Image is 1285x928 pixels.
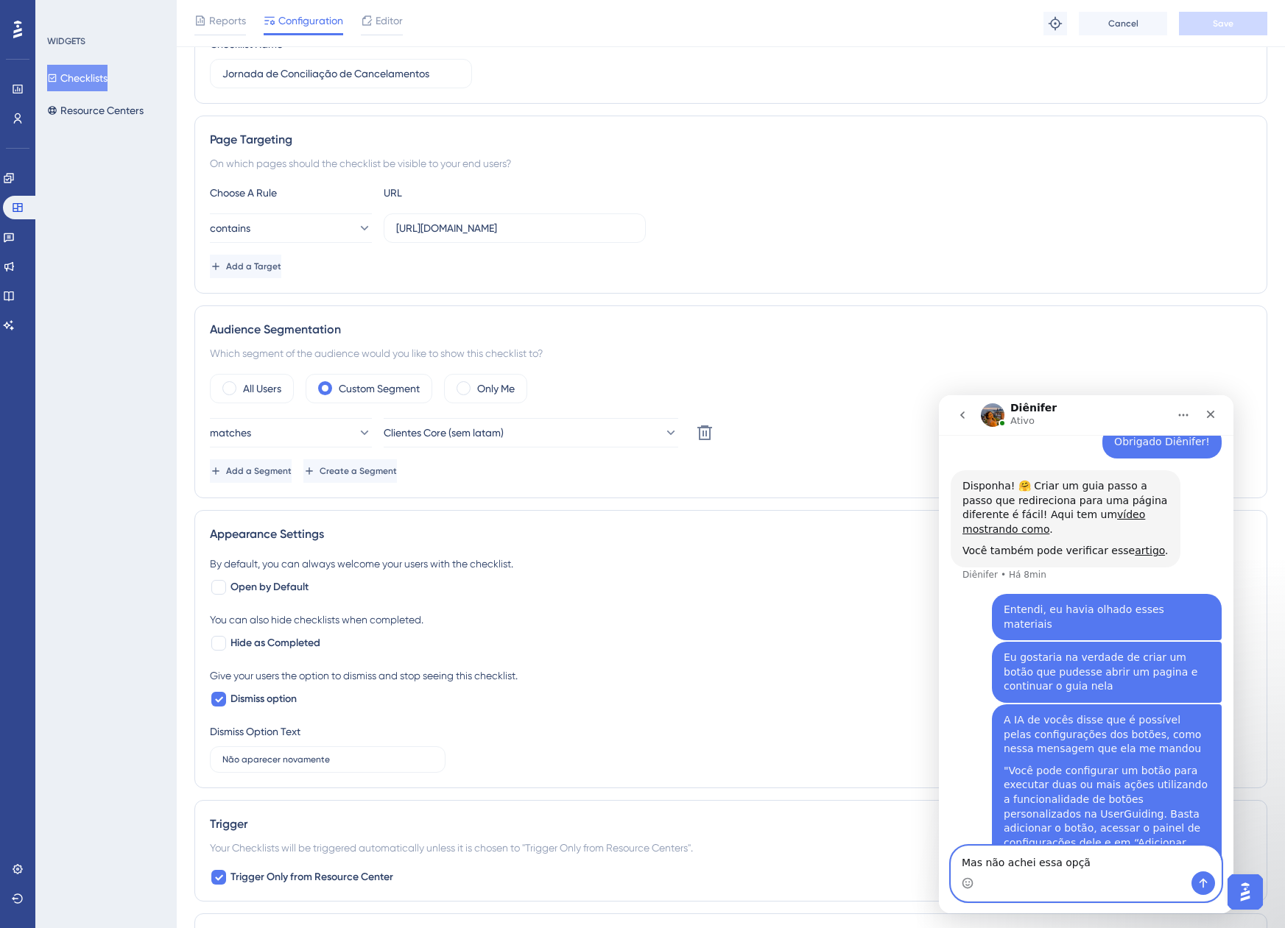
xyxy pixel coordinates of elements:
span: contains [210,219,250,237]
div: You can also hide checklists when completed. [210,611,1252,628]
label: Only Me [477,380,515,397]
label: All Users [243,380,281,397]
button: Create a Segment [303,459,397,483]
div: By default, you can always welcome your users with the checklist. [210,555,1252,573]
button: Checklists [47,65,108,91]
label: Custom Segment [339,380,420,397]
iframe: UserGuiding AI Assistant Launcher [1223,870,1267,914]
button: Seletor de emoji [23,482,35,494]
div: Trigger [210,815,1252,833]
div: "Você pode configurar um botão para executar duas ou mais ações utilizando a funcionalidade de bo... [65,369,271,498]
div: Your Checklists will be triggered automatically unless it is chosen to "Trigger Only from Resourc... [210,839,1252,857]
button: matches [210,418,372,447]
div: Dismiss Option Text [210,723,300,740]
span: Reports [209,12,246,29]
button: Add a Target [210,255,281,278]
button: Clientes Core (sem latam) [384,418,678,447]
span: Hide as Completed [230,634,320,652]
iframe: Intercom live chat [939,395,1233,913]
div: Audience Segmentation [210,321,1252,339]
div: WIDGETS [47,35,85,47]
button: Resource Centers [47,97,144,124]
span: Trigger Only from Resource Center [230,868,393,886]
div: Which segment of the audience would you like to show this checklist to? [210,344,1252,362]
div: On which pages should the checklist be visible to your end users? [210,155,1252,172]
div: URL [384,184,546,202]
span: Configuration [278,12,343,29]
button: Save [1179,12,1267,35]
textarea: Envie uma mensagem... [13,451,282,476]
span: matches [210,424,251,442]
span: Add a Target [226,261,281,272]
span: Need Help? [35,4,92,21]
button: Cancel [1079,12,1167,35]
span: Open by Default [230,578,309,596]
div: Appearance Settings [210,525,1252,543]
input: Type your Checklist name [222,65,460,82]
div: Give your users the option to dismiss and stop seeing this checklist. [210,667,1252,684]
span: Add a Segment [226,465,292,477]
button: contains [210,213,372,243]
span: Editor [376,12,403,29]
button: Enviar mensagem… [253,476,276,500]
span: Create a Segment [320,465,397,477]
div: Choose A Rule [210,184,372,202]
span: Cancel [1108,18,1138,29]
div: Page Targeting [210,131,1252,149]
div: A IA de vocês disse que é possível pelas configurações dos botões, como nessa mensagem que ela me... [53,309,283,507]
span: Dismiss option [230,690,297,708]
span: Save [1213,18,1233,29]
span: Clientes Core (sem latam) [384,424,504,442]
input: yourwebsite.com/path [396,220,633,236]
div: Leonardo diz… [12,309,283,525]
div: A IA de vocês disse que é possível pelas configurações dos botões, como nessa mensagem que ela me... [65,318,271,361]
input: Type the value [222,754,433,765]
button: Add a Segment [210,459,292,483]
